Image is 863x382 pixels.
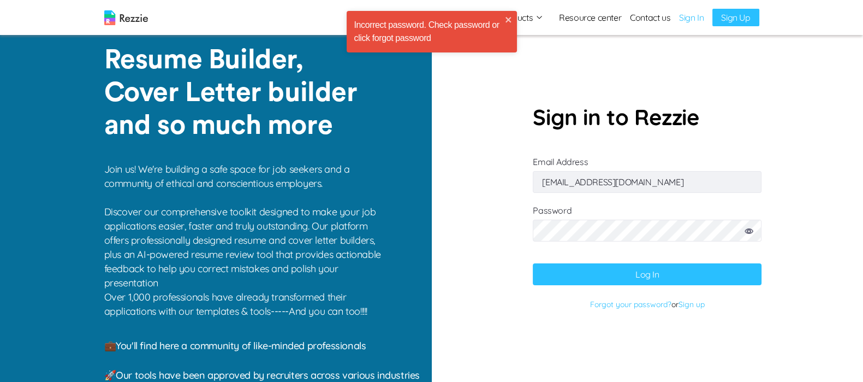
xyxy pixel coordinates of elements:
[559,11,621,24] a: Resource center
[533,220,761,242] input: Password
[104,162,389,290] p: Join us! We're building a safe space for job seekers and a community of ethical and conscientious...
[533,101,761,133] p: Sign in to Rezzie
[104,44,377,142] p: Resume Builder, Cover Letter builder and so much more
[630,11,670,24] a: Contact us
[533,296,761,313] p: or
[590,299,671,309] a: Forgot your password?
[679,11,704,24] a: Sign In
[533,263,761,285] button: Log In
[533,205,761,252] label: Password
[104,290,389,319] p: Over 1,000 professionals have already transformed their applications with our templates & tools--...
[679,299,705,309] a: Sign up
[104,339,366,352] span: 💼 You'll find here a community of like-minded professionals
[351,15,505,48] div: Incorrect password. Check password or click forgot password
[505,15,513,24] button: close
[533,171,761,193] input: Email Address
[104,10,148,25] img: logo
[498,11,544,24] button: Products
[712,9,759,26] a: Sign Up
[533,156,761,187] label: Email Address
